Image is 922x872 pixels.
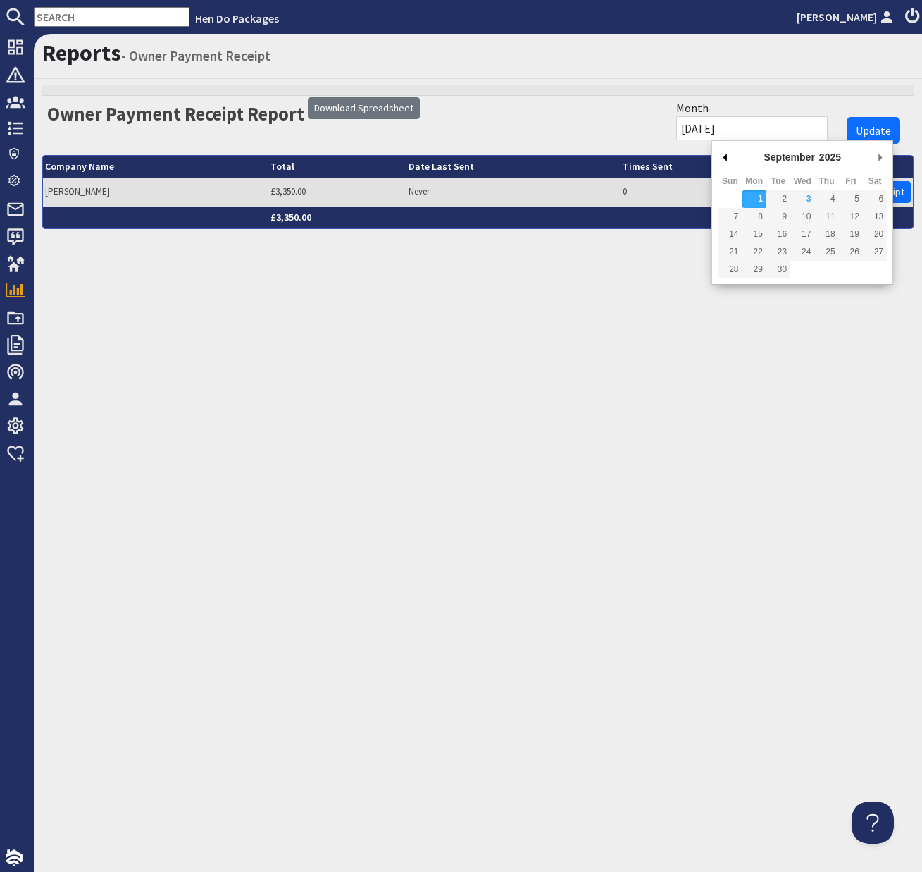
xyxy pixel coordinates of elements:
abbr: Friday [845,176,856,186]
img: staytech_i_w-64f4e8e9ee0a9c174fd5317b4b171b261742d2d393467e5bdba4413f4f884c10.svg [6,849,23,866]
button: 9 [766,208,790,226]
button: 29 [742,261,766,278]
button: 22 [742,243,766,261]
td: £3,350.00 [268,178,407,207]
td: Never [406,178,621,207]
div: 2025 [817,147,843,168]
input: SEARCH [34,7,189,27]
button: 25 [814,243,838,261]
button: 21 [718,243,742,261]
a: Download Spreadsheet [308,97,420,119]
button: 24 [790,243,814,261]
h2: Owner Payment Receipt Report [47,97,304,125]
button: 8 [742,208,766,226]
th: Date Last Sent [406,156,621,178]
button: 2 [766,190,790,208]
span: Update [856,123,891,137]
label: Month [676,99,709,116]
abbr: Sunday [722,176,738,186]
button: Next Month [873,147,887,168]
td: 0 [621,178,787,207]
button: 17 [790,226,814,243]
button: 27 [863,243,887,261]
button: 28 [718,261,742,278]
button: 26 [839,243,863,261]
abbr: Wednesday [794,176,811,186]
button: Update [847,117,900,144]
button: 14 [718,226,742,243]
small: - Owner Payment Receipt [121,47,270,64]
button: 18 [814,226,838,243]
button: 19 [839,226,863,243]
abbr: Tuesday [771,176,785,186]
abbr: Saturday [868,176,882,186]
a: [PERSON_NAME] [797,8,897,25]
button: 3 [790,190,814,208]
button: 7 [718,208,742,226]
th: £3,350.00 [268,207,407,228]
button: 5 [839,190,863,208]
button: 23 [766,243,790,261]
button: 13 [863,208,887,226]
th: Company Name [43,156,268,178]
button: Previous Month [718,147,732,168]
button: 10 [790,208,814,226]
button: 11 [814,208,838,226]
abbr: Monday [745,176,763,186]
a: Hen Do Packages [195,11,279,25]
input: Start Day [676,116,828,140]
button: 6 [863,190,887,208]
abbr: Thursday [819,176,835,186]
button: 1 [742,190,766,208]
button: 30 [766,261,790,278]
td: [PERSON_NAME] [43,178,268,207]
th: Times Sent [621,156,787,178]
button: 12 [839,208,863,226]
button: 4 [814,190,838,208]
th: Total [268,156,407,178]
button: 15 [742,226,766,243]
a: Reports [42,39,121,67]
iframe: Toggle Customer Support [852,802,894,844]
button: 20 [863,226,887,243]
button: 16 [766,226,790,243]
div: September [761,147,816,168]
